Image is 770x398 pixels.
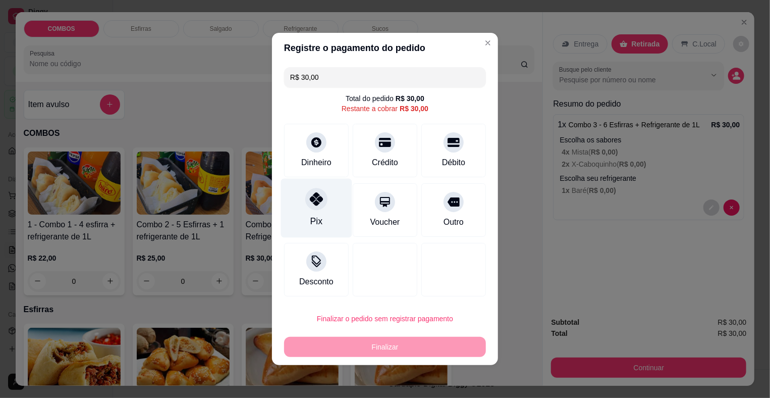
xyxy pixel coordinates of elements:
[480,35,496,51] button: Close
[346,93,424,104] div: Total do pedido
[310,215,322,228] div: Pix
[290,67,480,87] input: Ex.: hambúrguer de cordeiro
[444,216,464,228] div: Outro
[372,157,398,169] div: Crédito
[442,157,465,169] div: Débito
[370,216,400,228] div: Voucher
[299,276,334,288] div: Desconto
[284,309,486,329] button: Finalizar o pedido sem registrar pagamento
[272,33,498,63] header: Registre o pagamento do pedido
[400,104,428,114] div: R$ 30,00
[342,104,428,114] div: Restante a cobrar
[301,157,332,169] div: Dinheiro
[396,93,424,104] div: R$ 30,00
